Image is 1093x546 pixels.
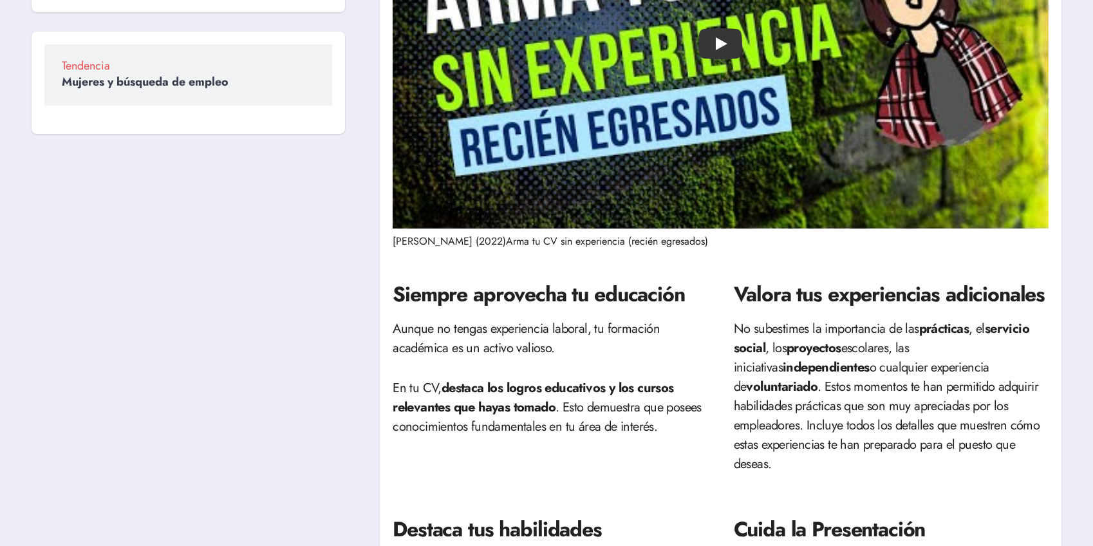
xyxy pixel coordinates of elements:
[734,319,1029,357] strong: servicio social
[734,514,926,544] strong: Cuida la Presentación
[734,280,1049,309] h2: Valora tus experiencias adicionales
[393,379,673,417] strong: destaca los logros educativos y los cursos relevantes que hayas tomado
[393,234,1049,249] figcaption: [PERSON_NAME] (2022)Arma tu CV sin experiencia (recién egresados)
[787,339,841,357] strong: proyectos
[746,377,817,396] strong: voluntariado
[62,60,315,71] span: Tendencia
[62,73,229,90] a: Mujeres y búsqueda de empleo
[783,358,870,377] strong: independientes
[393,379,707,437] p: En tu CV, . Esto demuestra que posees conocimientos fundamentales en tu área de interés.
[393,280,707,309] h2: Siempre aprovecha tu educación
[393,514,602,544] strong: Destaca tus habilidades
[919,319,969,338] strong: prácticas
[393,319,707,358] p: Aunque no tengas experiencia laboral, tu formación académica es un activo valioso.
[734,319,1049,474] p: No subestimes la importancia de las , el , los escolares, las iniciativas o cualquier experiencia...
